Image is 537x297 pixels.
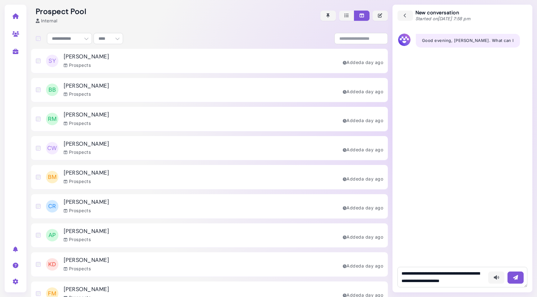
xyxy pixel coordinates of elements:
span: SY [46,55,58,67]
h3: [PERSON_NAME] [64,286,109,293]
span: CR [46,200,58,212]
time: Sep 10, 2025 [361,176,383,181]
div: Prospects [64,120,91,126]
div: Added [343,204,383,211]
time: Sep 10, 2025 [361,60,383,65]
time: Sep 10, 2025 [361,147,383,152]
h3: [PERSON_NAME] [64,53,109,60]
div: Added [343,146,383,153]
div: Internal [36,17,57,24]
div: New conversation [415,10,471,22]
h3: [PERSON_NAME] [64,257,109,264]
div: Added [343,117,383,124]
h3: [PERSON_NAME] [64,170,109,176]
span: AP [46,229,58,241]
div: Added [343,263,383,269]
div: Added [343,88,383,95]
h2: Prospect Pool [36,7,86,16]
div: Prospects [64,265,91,272]
div: Prospects [64,62,91,68]
span: KD [46,258,58,271]
div: Added [343,234,383,240]
span: Started on [415,16,471,21]
div: Prospects [64,91,91,97]
span: BB [46,84,58,96]
span: CW [46,142,58,154]
time: [DATE] 7:58 pm [438,16,470,21]
div: Prospects [64,236,91,243]
time: Sep 10, 2025 [361,263,383,268]
span: BM [46,171,58,183]
h3: [PERSON_NAME] [64,228,109,235]
h3: [PERSON_NAME] [64,83,109,89]
h3: [PERSON_NAME] [64,199,109,206]
h3: [PERSON_NAME] [64,141,109,148]
time: Sep 10, 2025 [361,89,383,94]
div: Prospects [64,149,91,155]
time: Sep 10, 2025 [361,234,383,240]
div: Prospects [64,178,91,185]
div: Added [343,59,383,66]
div: Good evening, [PERSON_NAME]. What can I [416,34,520,48]
h3: [PERSON_NAME] [64,112,109,118]
span: RM [46,113,58,125]
div: Prospects [64,207,91,214]
time: Sep 10, 2025 [361,205,383,210]
time: Sep 10, 2025 [361,118,383,123]
div: Added [343,176,383,182]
